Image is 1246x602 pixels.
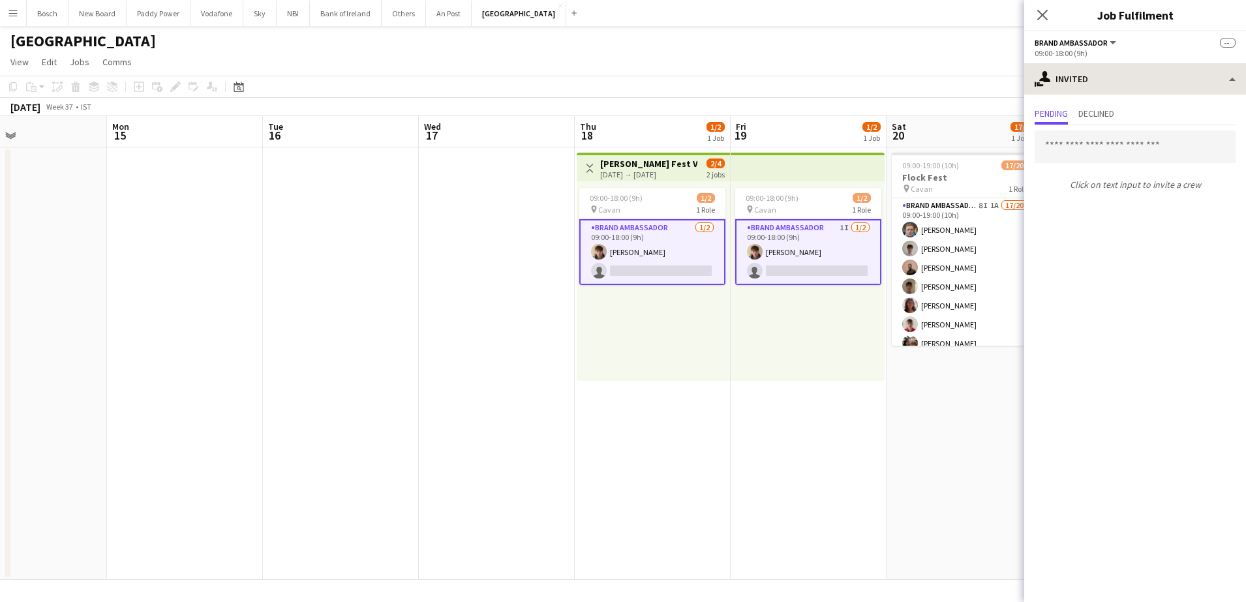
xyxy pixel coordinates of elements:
[1011,133,1036,143] div: 1 Job
[65,53,95,70] a: Jobs
[43,102,76,112] span: Week 37
[10,31,156,51] h1: [GEOGRAPHIC_DATA]
[68,1,127,26] button: New Board
[1024,7,1246,23] h3: Job Fulfilment
[472,1,566,26] button: [GEOGRAPHIC_DATA]
[707,122,725,132] span: 1/2
[277,1,310,26] button: NBI
[1035,109,1068,118] span: Pending
[863,133,880,143] div: 1 Job
[1009,184,1027,194] span: 1 Role
[852,205,871,215] span: 1 Role
[10,100,40,113] div: [DATE]
[862,122,881,132] span: 1/2
[1024,63,1246,95] div: Invited
[190,1,243,26] button: Vodafone
[853,193,871,203] span: 1/2
[580,121,596,132] span: Thu
[600,158,697,170] h3: [PERSON_NAME] Fest VAN DRIVER
[1078,109,1114,118] span: Declined
[310,1,382,26] button: Bank of Ireland
[5,53,34,70] a: View
[422,128,441,143] span: 17
[1035,38,1108,48] span: Brand Ambassador
[890,128,906,143] span: 20
[598,205,620,215] span: Cavan
[892,198,1038,602] app-card-role: Brand Ambassador8I1A17/2009:00-19:00 (10h)[PERSON_NAME][PERSON_NAME][PERSON_NAME][PERSON_NAME][PE...
[707,158,725,168] span: 2/4
[754,205,776,215] span: Cavan
[697,193,715,203] span: 1/2
[127,1,190,26] button: Paddy Power
[1001,160,1027,170] span: 17/20
[1035,38,1118,48] button: Brand Ambassador
[42,56,57,68] span: Edit
[112,121,129,132] span: Mon
[37,53,62,70] a: Edit
[911,184,933,194] span: Cavan
[81,102,91,112] div: IST
[696,205,715,215] span: 1 Role
[10,56,29,68] span: View
[1024,173,1246,196] p: Click on text input to invite a crew
[579,188,725,285] app-job-card: 09:00-18:00 (9h)1/2 Cavan1 RoleBrand Ambassador1/209:00-18:00 (9h)[PERSON_NAME]
[268,121,283,132] span: Tue
[892,153,1038,346] app-job-card: 09:00-19:00 (10h)17/20Flock Fest Cavan1 RoleBrand Ambassador8I1A17/2009:00-19:00 (10h)[PERSON_NAM...
[578,128,596,143] span: 18
[1010,122,1037,132] span: 17/20
[735,188,881,285] app-job-card: 09:00-18:00 (9h)1/2 Cavan1 RoleBrand Ambassador1I1/209:00-18:00 (9h)[PERSON_NAME]
[707,133,724,143] div: 1 Job
[110,128,129,143] span: 15
[902,160,959,170] span: 09:00-19:00 (10h)
[426,1,472,26] button: An Post
[102,56,132,68] span: Comms
[97,53,137,70] a: Comms
[382,1,426,26] button: Others
[892,121,906,132] span: Sat
[734,128,746,143] span: 19
[707,168,725,179] div: 2 jobs
[243,1,277,26] button: Sky
[579,219,725,285] app-card-role: Brand Ambassador1/209:00-18:00 (9h)[PERSON_NAME]
[736,121,746,132] span: Fri
[590,193,643,203] span: 09:00-18:00 (9h)
[1220,38,1236,48] span: --
[27,1,68,26] button: Bosch
[424,121,441,132] span: Wed
[892,172,1038,183] h3: Flock Fest
[735,219,881,285] app-card-role: Brand Ambassador1I1/209:00-18:00 (9h)[PERSON_NAME]
[70,56,89,68] span: Jobs
[746,193,798,203] span: 09:00-18:00 (9h)
[600,170,697,179] div: [DATE] → [DATE]
[1035,48,1236,58] div: 09:00-18:00 (9h)
[266,128,283,143] span: 16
